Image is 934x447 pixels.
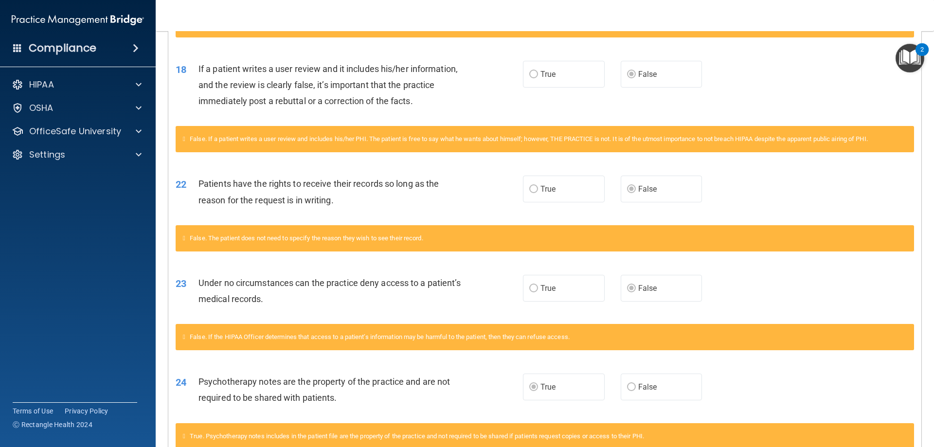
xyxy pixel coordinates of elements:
[176,179,186,190] span: 22
[176,376,186,388] span: 24
[12,79,142,90] a: HIPAA
[627,71,636,78] input: False
[627,384,636,391] input: False
[198,376,450,403] span: Psychotherapy notes are the property of the practice and are not required to be shared with patie...
[529,285,538,292] input: True
[540,184,556,194] span: True
[638,70,657,79] span: False
[627,186,636,193] input: False
[13,420,92,429] span: Ⓒ Rectangle Health 2024
[190,333,570,340] span: False. If the HIPAA Officer determines that access to a patient’s information may be harmful to t...
[29,102,54,114] p: OSHA
[638,382,657,392] span: False
[12,102,142,114] a: OSHA
[920,50,924,62] div: 2
[896,44,924,72] button: Open Resource Center, 2 new notifications
[65,406,108,416] a: Privacy Policy
[29,149,65,161] p: Settings
[12,125,142,137] a: OfficeSafe University
[529,384,538,391] input: True
[540,70,556,79] span: True
[29,41,96,55] h4: Compliance
[529,71,538,78] input: True
[638,284,657,293] span: False
[13,406,53,416] a: Terms of Use
[176,278,186,289] span: 23
[190,234,423,242] span: False. The patient does not need to specify the reason they wish to see their record.
[529,186,538,193] input: True
[198,179,439,205] span: Patients have the rights to receive their records so long as the reason for the request is in wri...
[12,149,142,161] a: Settings
[627,285,636,292] input: False
[638,184,657,194] span: False
[12,10,144,30] img: PMB logo
[29,79,54,90] p: HIPAA
[198,278,461,304] span: Under no circumstances can the practice deny access to a patient’s medical records.
[190,432,644,440] span: True. Psychotherapy notes includes in the patient file are the property of the practice and not r...
[540,284,556,293] span: True
[540,382,556,392] span: True
[190,135,868,143] span: False. If a patient writes a user review and includes his/her PHI. The patient is free to say wha...
[29,125,121,137] p: OfficeSafe University
[198,64,458,106] span: If a patient writes a user review and it includes his/her information, and the review is clearly ...
[176,64,186,75] span: 18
